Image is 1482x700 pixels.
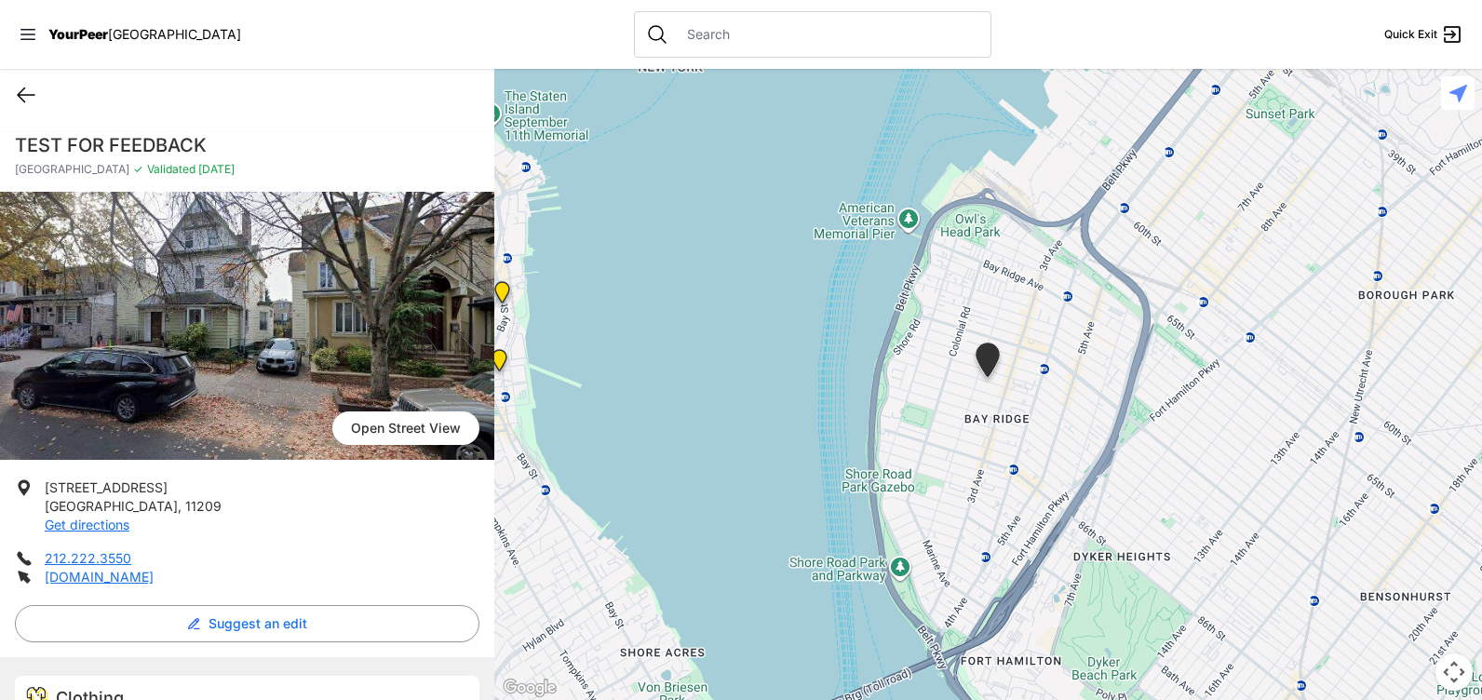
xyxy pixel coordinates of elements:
span: Quick Exit [1384,27,1437,42]
button: Suggest an edit [15,605,479,642]
a: Open Street View [332,411,479,445]
h1: TEST FOR FEEDBACK [15,132,479,158]
a: YourPeer[GEOGRAPHIC_DATA] [48,29,241,40]
span: YourPeer [48,26,108,42]
span: [DATE] [195,162,235,176]
a: Open this area in Google Maps (opens a new window) [499,676,560,700]
img: Google [499,676,560,700]
span: Suggest an edit [209,614,307,633]
input: Search [676,25,979,44]
button: Map camera controls [1435,653,1473,691]
span: ✓ [133,162,143,177]
span: [STREET_ADDRESS] [45,479,168,495]
span: [GEOGRAPHIC_DATA] [15,162,129,177]
span: , [178,498,182,514]
a: [DOMAIN_NAME] [45,569,154,585]
span: 11209 [185,498,222,514]
a: Get directions [45,517,129,532]
a: 212.222.3550 [45,550,131,566]
span: Validated [147,162,195,176]
div: Staten Island [491,281,514,311]
a: Quick Exit [1384,23,1463,46]
span: [GEOGRAPHIC_DATA] [108,26,241,42]
span: [GEOGRAPHIC_DATA] [45,498,178,514]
